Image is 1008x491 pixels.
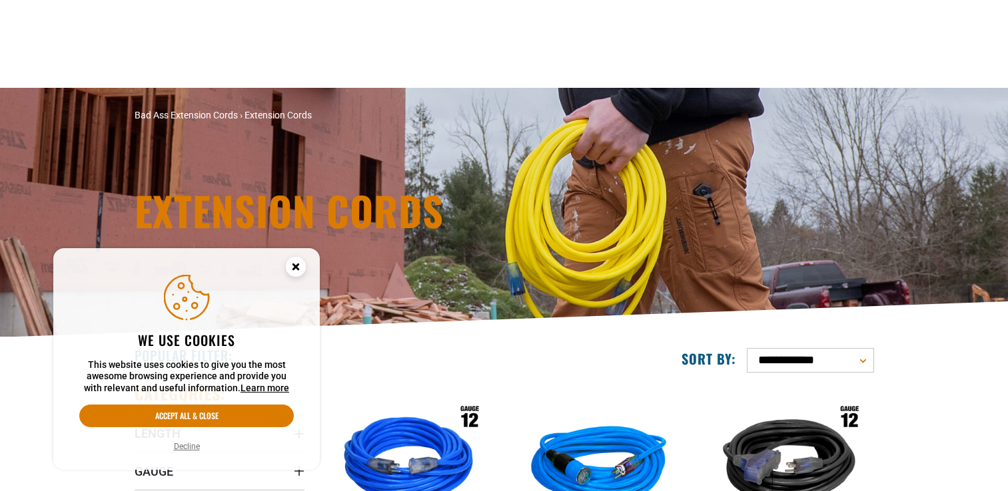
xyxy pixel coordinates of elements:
label: Sort by: [682,350,736,367]
summary: Gauge [135,452,304,490]
a: Learn more [241,383,289,393]
a: Bad Ass Extension Cords [135,110,238,120]
button: Accept all & close [79,405,294,427]
span: › [240,110,243,120]
span: Extension Cords [245,110,312,120]
h2: We use cookies [79,331,294,349]
button: Decline [170,440,204,453]
h1: Extension Cords [135,190,621,230]
p: This website uses cookies to give you the most awesome browsing experience and provide you with r... [79,359,294,395]
aside: Cookie Consent [53,248,320,470]
nav: breadcrumbs [135,108,621,122]
span: Gauge [135,464,173,479]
